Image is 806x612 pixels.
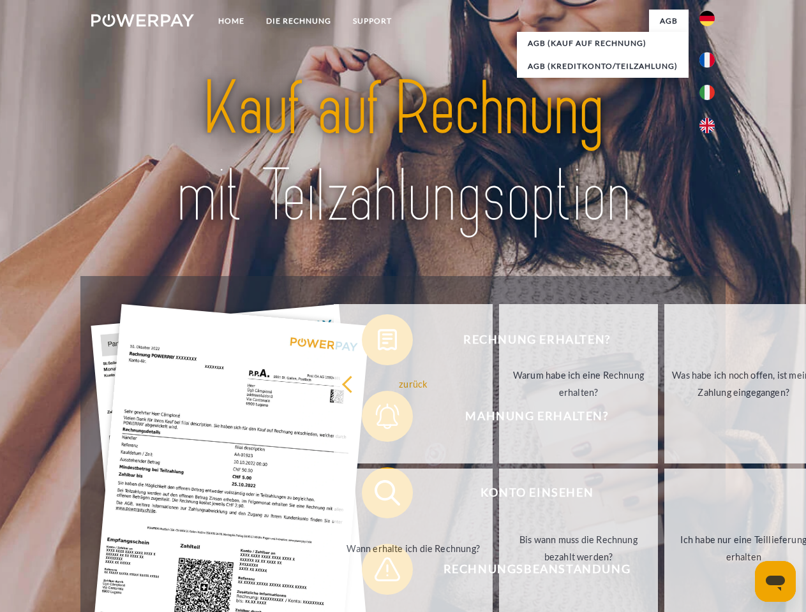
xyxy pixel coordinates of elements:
img: de [699,11,715,26]
a: agb [649,10,689,33]
a: DIE RECHNUNG [255,10,342,33]
img: fr [699,52,715,68]
a: Home [207,10,255,33]
img: it [699,85,715,100]
img: logo-powerpay-white.svg [91,14,194,27]
div: Warum habe ich eine Rechnung erhalten? [507,367,650,401]
a: AGB (Kreditkonto/Teilzahlung) [517,55,689,78]
a: AGB (Kauf auf Rechnung) [517,32,689,55]
img: en [699,118,715,133]
a: SUPPORT [342,10,403,33]
div: Wann erhalte ich die Rechnung? [341,539,485,557]
div: zurück [341,375,485,392]
iframe: Schaltfläche zum Öffnen des Messaging-Fensters [755,561,796,602]
div: Bis wann muss die Rechnung bezahlt werden? [507,531,650,565]
img: title-powerpay_de.svg [122,61,684,244]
